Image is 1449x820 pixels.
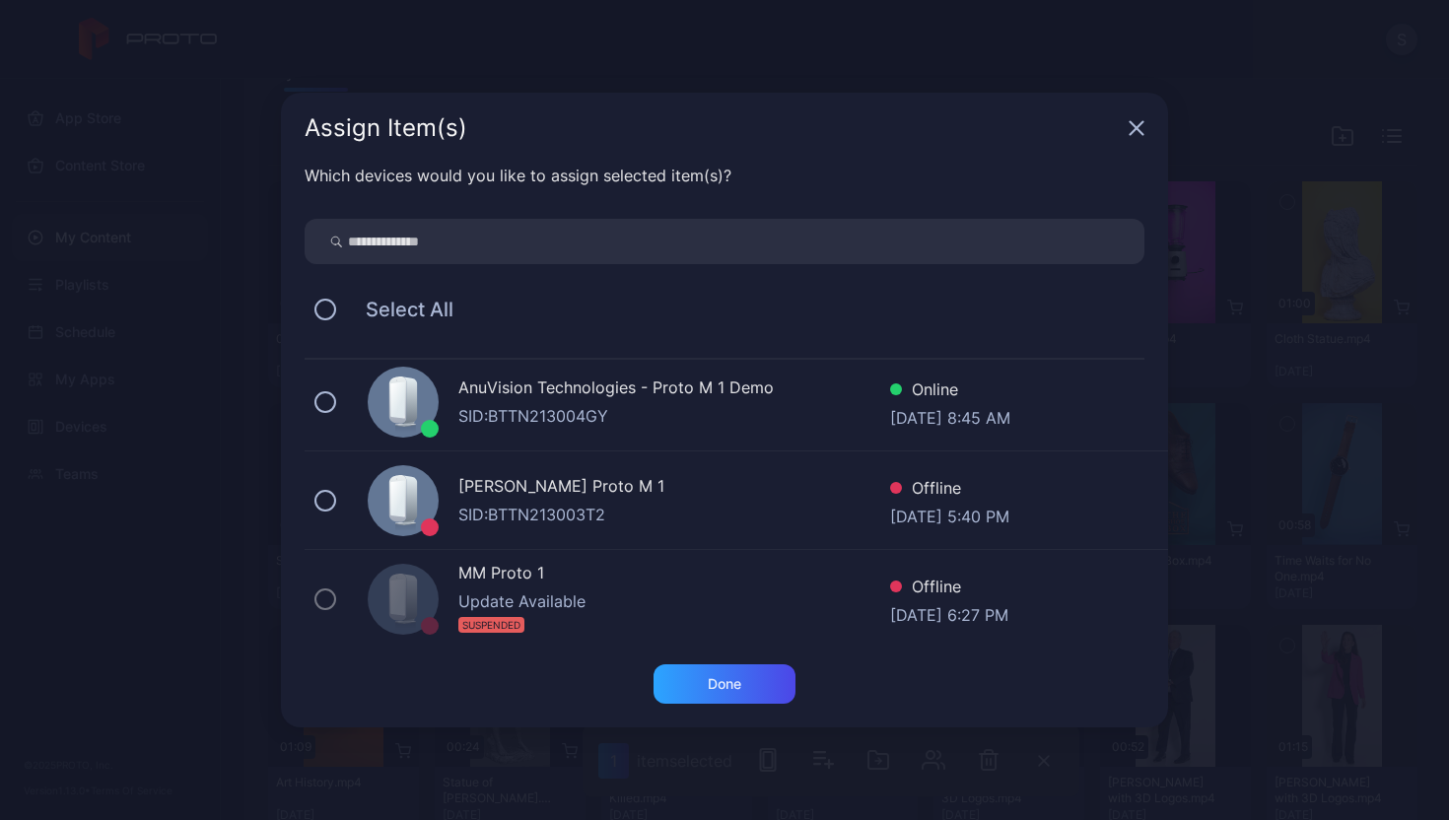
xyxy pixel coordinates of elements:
[458,617,524,633] div: SUSPENDED
[458,376,890,404] div: AnuVision Technologies - Proto M 1 Demo
[654,664,795,704] button: Done
[890,603,1008,623] div: [DATE] 6:27 PM
[458,503,890,526] div: SID: BTTN213003T2
[708,676,741,692] div: Done
[458,474,890,503] div: [PERSON_NAME] Proto M 1
[458,404,890,428] div: SID: BTTN213004GY
[458,589,890,613] div: Update Available
[458,561,890,589] div: MM Proto 1
[890,476,1009,505] div: Offline
[346,298,453,321] span: Select All
[890,406,1010,426] div: [DATE] 8:45 AM
[890,377,1010,406] div: Online
[890,575,1008,603] div: Offline
[305,116,1121,140] div: Assign Item(s)
[890,505,1009,524] div: [DATE] 5:40 PM
[305,164,1144,187] div: Which devices would you like to assign selected item(s)?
